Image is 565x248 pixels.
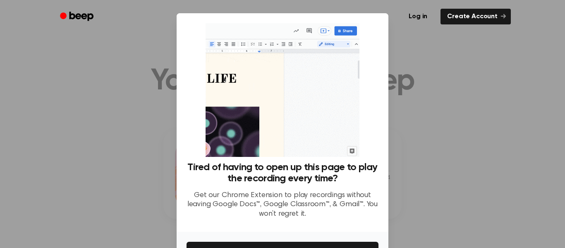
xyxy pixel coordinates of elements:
[441,9,511,24] a: Create Account
[400,7,436,26] a: Log in
[206,23,359,157] img: Beep extension in action
[187,191,378,219] p: Get our Chrome Extension to play recordings without leaving Google Docs™, Google Classroom™, & Gm...
[187,162,378,184] h3: Tired of having to open up this page to play the recording every time?
[54,9,101,25] a: Beep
